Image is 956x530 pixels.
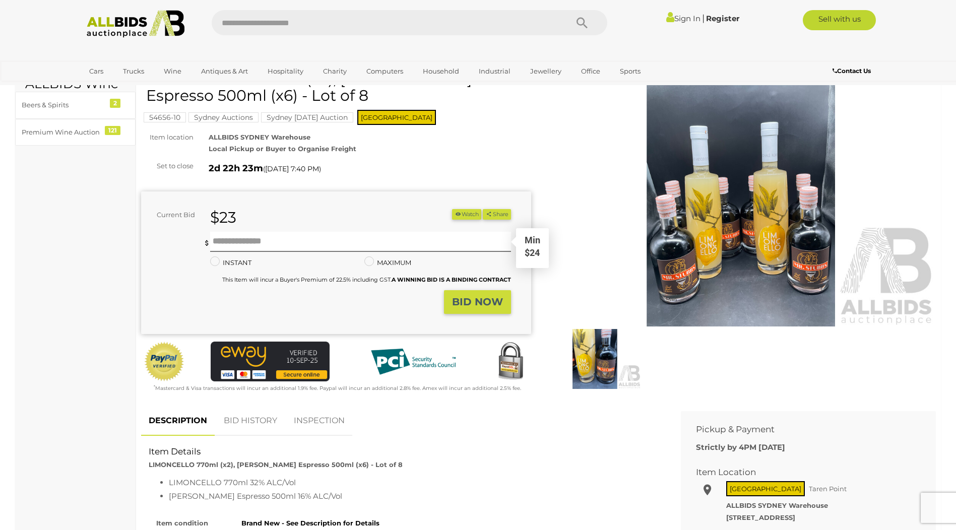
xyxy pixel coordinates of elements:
[286,406,352,436] a: INSPECTION
[726,481,805,496] span: [GEOGRAPHIC_DATA]
[803,10,876,30] a: Sell with us
[149,447,658,456] h2: Item Details
[549,329,641,388] img: LIMONCELLO 770ml (x2), MR. STUBBS Espresso 500ml (x6) - Lot of 8
[134,160,201,172] div: Set to close
[524,63,568,80] a: Jewellery
[22,126,105,138] div: Premium Wine Auction
[141,406,215,436] a: DESCRIPTION
[261,112,353,122] mark: Sydney [DATE] Auction
[210,257,251,269] label: INSTANT
[110,99,120,108] div: 2
[363,342,464,382] img: PCI DSS compliant
[360,63,410,80] a: Computers
[726,501,828,509] strong: ALLBIDS SYDNEY Warehouse
[144,113,186,121] a: 54656-10
[546,76,936,327] img: LIMONCELLO 770ml (x2), MR. STUBBS Espresso 500ml (x6) - Lot of 8
[357,110,436,125] span: [GEOGRAPHIC_DATA]
[833,67,871,75] b: Contact Us
[261,63,310,80] a: Hospitality
[696,442,785,452] b: Strictly by 4PM [DATE]
[105,126,120,135] div: 121
[209,133,310,141] strong: ALLBIDS SYDNEY Warehouse
[149,460,403,469] strong: LIMONCELLO 770ml (x2), [PERSON_NAME] Espresso 500ml (x6) - Lot of 8
[666,14,700,23] a: Sign In
[490,342,531,382] img: Secured by Rapid SSL
[157,63,188,80] a: Wine
[452,209,481,220] li: Watch this item
[156,519,208,527] strong: Item condition
[726,513,795,521] strong: [STREET_ADDRESS]
[188,113,259,121] a: Sydney Auctions
[416,63,466,80] a: Household
[316,63,353,80] a: Charity
[702,13,705,24] span: |
[472,63,517,80] a: Industrial
[265,164,319,173] span: [DATE] 7:40 PM
[241,519,379,527] strong: Brand New - See Description for Details
[209,145,356,153] strong: Local Pickup or Buyer to Organise Freight
[154,385,521,391] small: Mastercard & Visa transactions will incur an additional 1.9% fee. Paypal will incur an additional...
[15,92,136,118] a: Beers & Spirits 2
[211,342,330,381] img: eWAY Payment Gateway
[83,63,110,80] a: Cars
[210,208,236,227] strong: $23
[833,65,873,77] a: Contact Us
[261,113,353,121] a: Sydney [DATE] Auction
[452,296,503,308] strong: BID NOW
[364,257,411,269] label: MAXIMUM
[81,10,190,38] img: Allbids.com.au
[706,14,739,23] a: Register
[134,131,201,143] div: Item location
[144,342,185,382] img: Official PayPal Seal
[452,209,481,220] button: Watch
[517,234,548,267] div: Min $24
[144,112,186,122] mark: 54656-10
[696,425,906,434] h2: Pickup & Payment
[696,468,906,477] h2: Item Location
[22,99,105,111] div: Beers & Spirits
[188,112,259,122] mark: Sydney Auctions
[806,482,849,495] span: Taren Point
[483,209,511,220] button: Share
[392,276,511,283] b: A WINNING BID IS A BINDING CONTRACT
[116,63,151,80] a: Trucks
[83,80,167,96] a: [GEOGRAPHIC_DATA]
[195,63,254,80] a: Antiques & Art
[169,489,658,503] li: [PERSON_NAME] Espresso 500ml 16% ALC/Vol
[25,77,125,91] h2: ALLBIDS Wine
[15,119,136,146] a: Premium Wine Auction 121
[209,163,263,174] strong: 2d 22h 23m
[169,476,658,489] li: LIMONCELLO 770ml 32% ALC/Vol
[216,406,285,436] a: BID HISTORY
[146,71,529,104] h1: LIMONCELLO 770ml (x2), [PERSON_NAME] Espresso 500ml (x6) - Lot of 8
[222,276,511,283] small: This Item will incur a Buyer's Premium of 22.5% including GST.
[613,63,647,80] a: Sports
[263,165,321,173] span: ( )
[141,209,203,221] div: Current Bid
[557,10,607,35] button: Search
[575,63,607,80] a: Office
[444,290,511,314] button: BID NOW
